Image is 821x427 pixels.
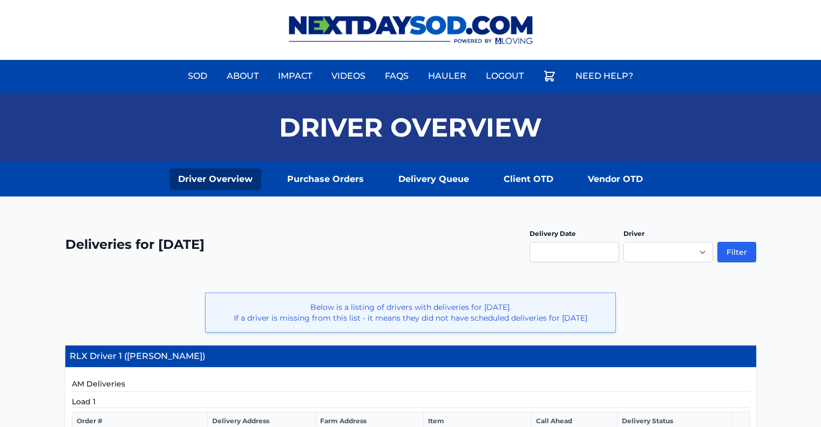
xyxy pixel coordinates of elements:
a: Delivery Queue [390,168,478,190]
a: Logout [479,63,530,89]
h4: RLX Driver 1 ([PERSON_NAME]) [65,345,756,368]
a: Client OTD [495,168,562,190]
a: Purchase Orders [279,168,372,190]
a: Impact [272,63,318,89]
label: Driver [623,229,644,238]
h1: Driver Overview [279,114,542,140]
a: About [220,63,265,89]
label: Delivery Date [530,229,576,238]
a: Hauler [422,63,473,89]
a: Videos [325,63,372,89]
a: Sod [181,63,214,89]
h2: Deliveries for [DATE] [65,236,205,253]
button: Filter [717,242,756,262]
a: Vendor OTD [579,168,652,190]
h5: Load 1 [72,396,750,408]
a: Driver Overview [169,168,261,190]
p: Below is a listing of drivers with deliveries for [DATE]. If a driver is missing from this list -... [214,302,607,323]
a: FAQs [378,63,415,89]
h5: AM Deliveries [72,378,750,392]
a: Need Help? [569,63,640,89]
